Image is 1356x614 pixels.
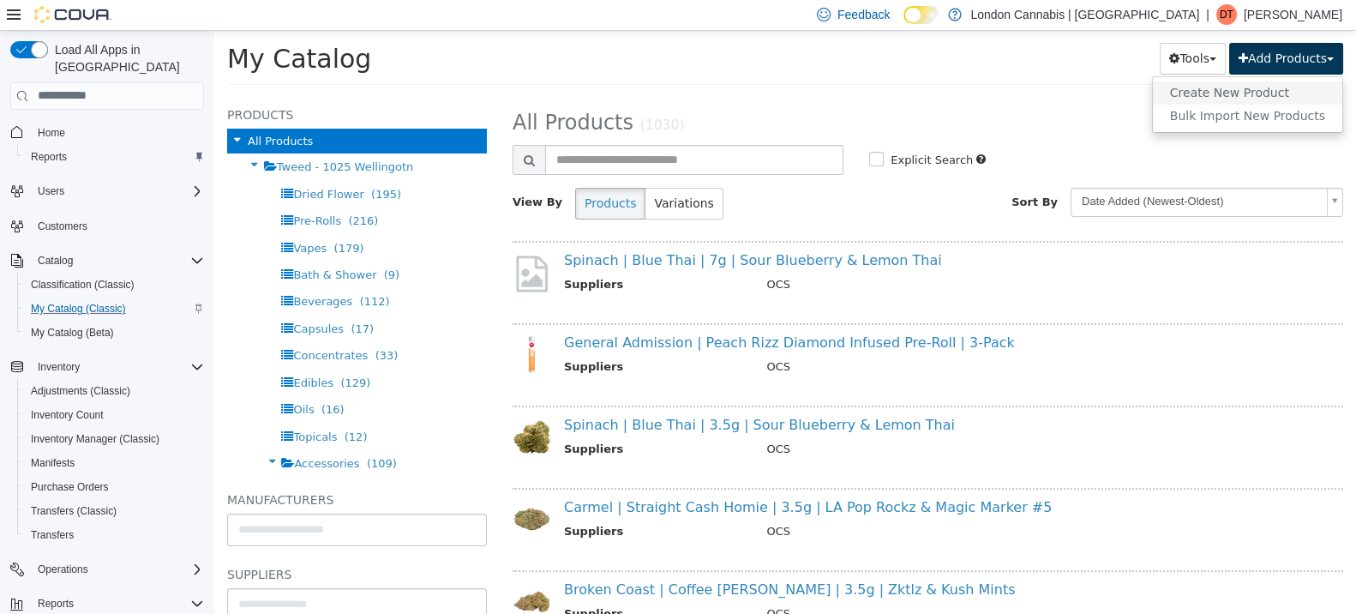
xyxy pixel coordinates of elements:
span: Home [38,126,65,140]
a: My Catalog (Classic) [24,298,133,319]
img: 150 [298,387,337,425]
a: Date Added (Newest-Oldest) [856,157,1129,186]
button: Operations [3,557,211,581]
a: Inventory Manager (Classic) [24,429,166,449]
span: (9) [170,238,185,250]
button: My Catalog (Beta) [17,321,211,345]
span: Reports [31,150,67,164]
button: Catalog [3,249,211,273]
button: Classification (Classic) [17,273,211,297]
span: Dried Flower [79,157,149,170]
button: Users [31,181,71,202]
span: (179) [120,211,150,224]
span: DT [1220,4,1233,25]
a: General Admission | Peach Rizz Diamond Infused Pre-Roll | 3-Pack [350,304,801,320]
span: Accessories [80,426,145,439]
button: Users [3,179,211,203]
button: Add Products [1015,12,1129,44]
span: Tweed - 1025 Wellingotn [63,129,200,142]
button: Transfers (Classic) [17,499,211,523]
span: Transfers [24,525,204,545]
a: Bulk Import New Products [939,74,1128,97]
img: missing-image.png [298,222,337,264]
span: All Products [298,80,419,104]
img: 150 [298,551,337,590]
button: Adjustments (Classic) [17,379,211,403]
h5: Manufacturers [13,459,273,479]
th: Suppliers [350,575,539,596]
span: Reports [24,147,204,167]
span: (17) [136,292,159,304]
a: Manifests [24,453,81,473]
span: All Products [33,104,99,117]
span: Users [31,181,204,202]
span: (216) [134,184,164,196]
span: Purchase Orders [24,477,204,497]
button: Purchase Orders [17,475,211,499]
small: (1030) [426,87,471,102]
td: OCS [539,328,1108,349]
button: Transfers [17,523,211,547]
span: Inventory [31,357,204,377]
span: Oils [79,372,99,385]
span: Inventory Count [24,405,204,425]
span: (129) [126,346,156,358]
span: (112) [146,264,176,277]
label: Explicit Search [672,121,759,138]
a: My Catalog (Beta) [24,322,121,343]
td: OCS [539,492,1108,514]
button: Tools [945,12,1011,44]
a: Transfers [24,525,81,545]
img: 150 [298,469,337,508]
a: Carmel | Straight Cash Homie | 3.5g | LA Pop Rockz & Magic Marker #5 [350,468,837,485]
span: Transfers (Classic) [31,504,117,518]
a: Home [31,123,72,143]
button: Inventory Manager (Classic) [17,427,211,451]
h5: Suppliers [13,533,273,554]
span: View By [298,165,348,178]
button: Operations [31,559,95,580]
button: Variations [430,157,508,189]
span: (195) [157,157,187,170]
span: Beverages [79,264,138,277]
span: Adjustments (Classic) [24,381,204,401]
a: Transfers (Classic) [24,501,123,521]
span: (33) [161,318,184,331]
span: Topicals [79,400,123,412]
p: | [1206,4,1209,25]
span: Manifests [31,456,75,470]
span: Date Added (Newest-Oldest) [857,158,1106,184]
span: (16) [107,372,130,385]
span: Inventory Manager (Classic) [31,432,159,446]
button: Manifests [17,451,211,475]
span: Purchase Orders [31,480,109,494]
td: OCS [539,575,1108,596]
span: My Catalog (Beta) [31,326,114,340]
a: Reports [24,147,74,167]
span: Catalog [31,250,204,271]
p: [PERSON_NAME] [1244,4,1342,25]
span: (109) [153,426,183,439]
a: Create New Product [939,51,1128,74]
img: Cova [34,6,111,23]
span: Inventory [38,360,80,374]
th: Suppliers [350,492,539,514]
a: Broken Coast | Coffee [PERSON_NAME] | 3.5g | Zktlz & Kush Mints [350,551,801,567]
span: Feedback [837,6,890,23]
span: Transfers (Classic) [24,501,204,521]
span: My Catalog (Classic) [31,302,126,316]
span: Home [31,122,204,143]
td: OCS [539,245,1108,267]
button: Products [361,157,431,189]
button: Reports [17,145,211,169]
div: D Timmers [1216,4,1237,25]
span: Concentrates [79,318,153,331]
button: Customers [3,214,211,238]
span: Manifests [24,453,204,473]
button: Inventory [31,357,87,377]
input: Dark Mode [903,6,939,24]
span: Adjustments (Classic) [31,384,130,398]
a: Adjustments (Classic) [24,381,137,401]
span: Inventory Count [31,408,104,422]
span: Customers [31,215,204,237]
